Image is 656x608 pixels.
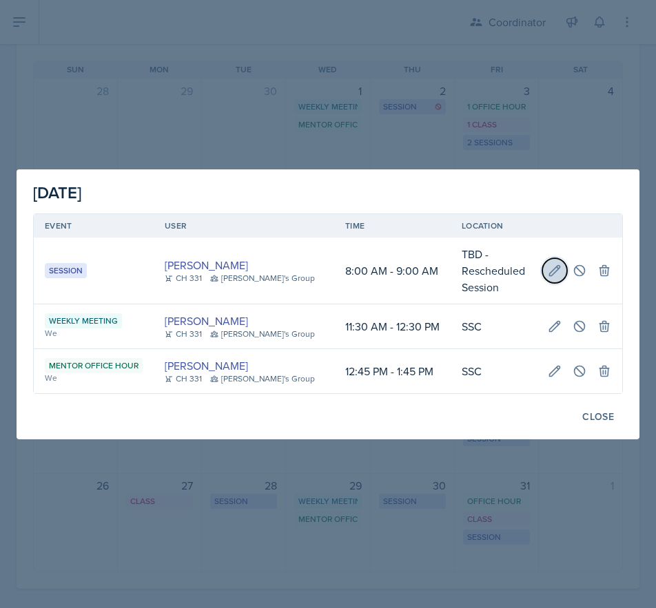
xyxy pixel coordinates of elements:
div: Weekly Meeting [45,313,122,328]
div: [PERSON_NAME]'s Group [210,328,315,340]
td: SSC [451,304,537,349]
a: [PERSON_NAME] [165,257,248,273]
td: 12:45 PM - 1:45 PM [334,349,451,393]
a: [PERSON_NAME] [165,313,248,329]
div: We [45,372,143,384]
div: We [45,327,143,339]
div: [PERSON_NAME]'s Group [210,272,315,284]
button: Close [573,405,623,428]
th: Time [334,214,451,238]
div: Close [582,411,614,422]
div: CH 331 [165,328,202,340]
div: CH 331 [165,272,202,284]
div: [DATE] [33,180,623,205]
div: [PERSON_NAME]'s Group [210,373,315,385]
div: Mentor Office Hour [45,358,143,373]
div: CH 331 [165,373,202,385]
th: Event [34,214,154,238]
th: Location [451,214,537,238]
div: Session [45,263,87,278]
td: TBD - Rescheduled Session [451,238,537,304]
td: 8:00 AM - 9:00 AM [334,238,451,304]
td: 11:30 AM - 12:30 PM [334,304,451,349]
th: User [154,214,334,238]
td: SSC [451,349,537,393]
a: [PERSON_NAME] [165,357,248,374]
